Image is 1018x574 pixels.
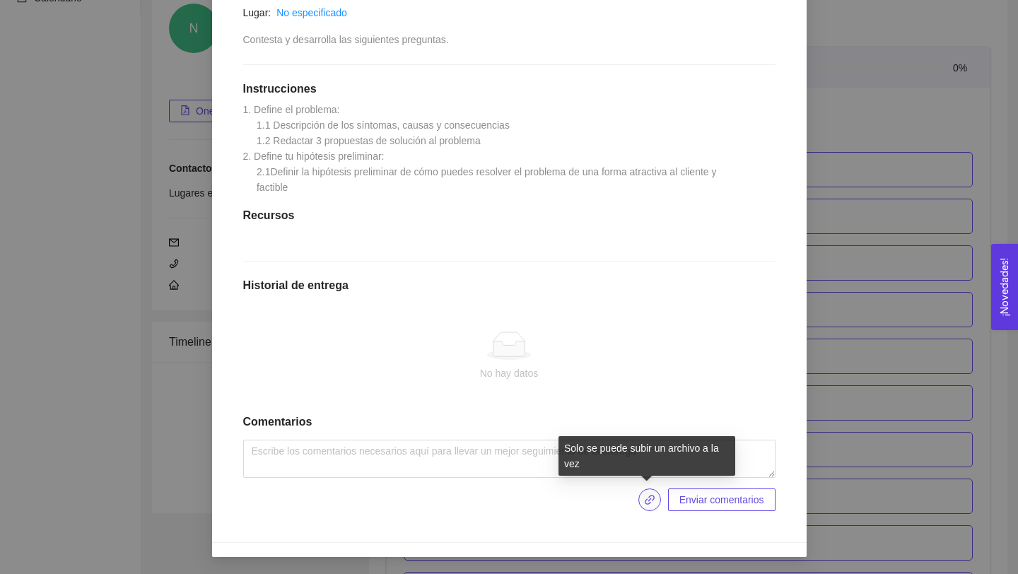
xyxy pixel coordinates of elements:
span: Contesta y desarrolla las siguientes preguntas. [243,34,449,45]
button: Open Feedback Widget [991,244,1018,330]
h1: Historial de entrega [243,279,776,293]
h1: Comentarios [243,415,776,429]
span: link [639,494,660,505]
a: No especificado [276,7,347,18]
button: link [638,488,661,511]
h1: Instrucciones [243,82,776,96]
span: Enviar comentarios [679,492,764,508]
div: No hay datos [255,365,764,381]
span: 1. Define el problema: 1.1 Descripción de los síntomas, causas y consecuencias 1.2 Redactar 3 pro... [243,104,720,193]
div: Solo se puede subir un archivo a la vez [558,436,735,476]
span: link [638,494,661,505]
button: Enviar comentarios [668,488,776,511]
article: Lugar: [243,5,271,20]
h1: Recursos [243,209,776,223]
